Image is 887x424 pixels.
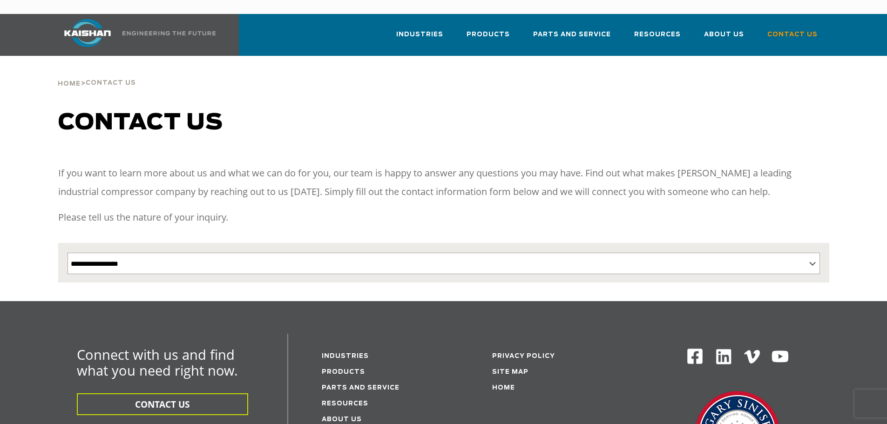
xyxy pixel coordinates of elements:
span: Industries [396,29,443,40]
a: Site Map [492,369,528,375]
a: Products [467,22,510,54]
a: Resources [634,22,681,54]
span: Contact Us [86,80,136,86]
p: Please tell us the nature of your inquiry. [58,208,829,227]
span: Products [467,29,510,40]
img: kaishan logo [53,19,122,47]
a: Resources [322,401,368,407]
img: Youtube [771,348,789,366]
a: Products [322,369,365,375]
span: Resources [634,29,681,40]
a: Kaishan USA [53,14,217,56]
div: > [58,56,136,91]
a: Industries [396,22,443,54]
a: Parts and service [322,385,399,391]
span: Contact us [58,112,223,134]
a: Home [58,79,81,87]
a: About Us [322,417,362,423]
a: Privacy Policy [492,353,555,359]
img: Facebook [686,348,704,365]
a: Home [492,385,515,391]
a: Parts and Service [533,22,611,54]
span: Contact Us [767,29,818,40]
span: Home [58,81,81,87]
a: About Us [704,22,744,54]
img: Vimeo [744,350,760,363]
span: Parts and Service [533,29,611,40]
a: Contact Us [767,22,818,54]
span: About Us [704,29,744,40]
img: Engineering the future [122,31,216,35]
img: Linkedin [715,348,733,366]
span: Connect with us and find what you need right now. [77,345,238,379]
button: CONTACT US [77,393,248,415]
a: Industries [322,353,369,359]
p: If you want to learn more about us and what we can do for you, our team is happy to answer any qu... [58,164,829,201]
